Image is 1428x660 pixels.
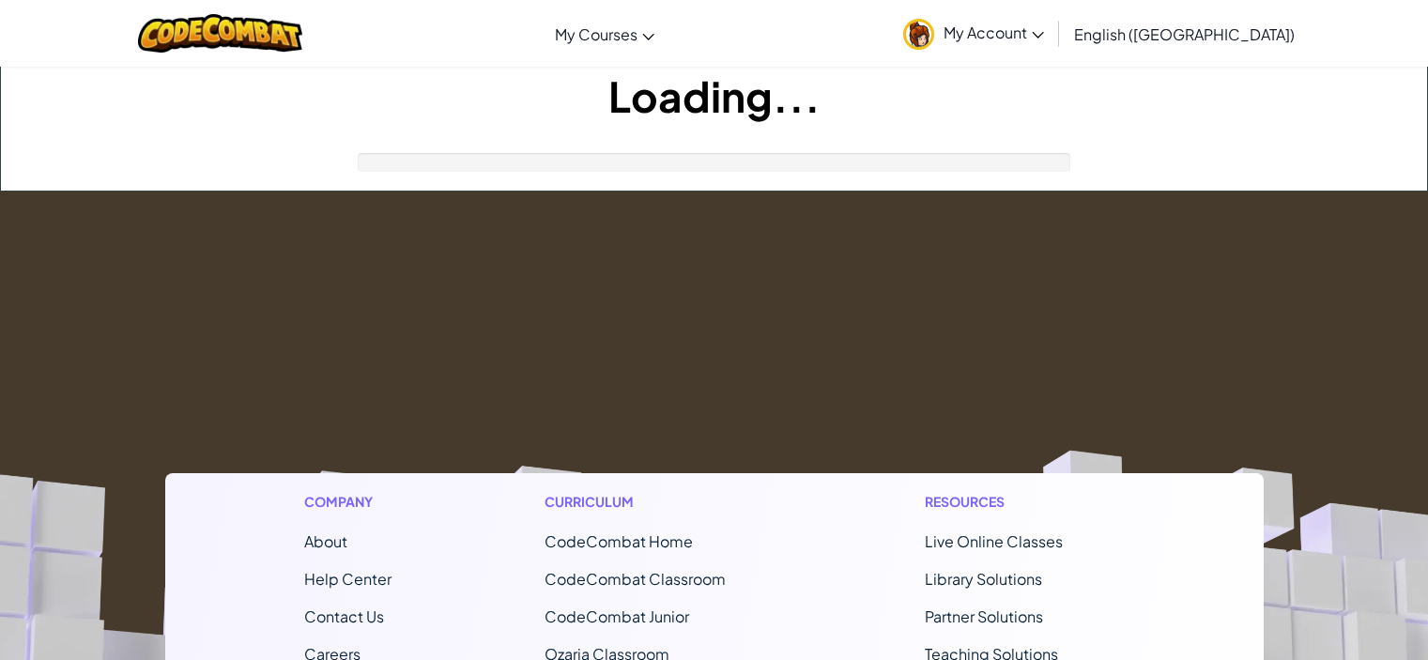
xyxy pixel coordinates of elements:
a: My Account [894,4,1053,63]
img: CodeCombat logo [138,14,302,53]
span: English ([GEOGRAPHIC_DATA]) [1074,24,1295,44]
a: About [304,531,347,551]
a: Help Center [304,569,392,589]
h1: Loading... [1,67,1427,125]
a: Library Solutions [925,569,1042,589]
span: Contact Us [304,606,384,626]
a: Partner Solutions [925,606,1043,626]
a: CodeCombat Junior [545,606,689,626]
a: My Courses [545,8,664,59]
span: CodeCombat Home [545,531,693,551]
h1: Resources [925,492,1125,512]
img: avatar [903,19,934,50]
h1: Company [304,492,392,512]
h1: Curriculum [545,492,772,512]
span: My Courses [555,24,637,44]
a: English ([GEOGRAPHIC_DATA]) [1065,8,1304,59]
a: CodeCombat Classroom [545,569,726,589]
a: Live Online Classes [925,531,1063,551]
span: My Account [944,23,1044,42]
